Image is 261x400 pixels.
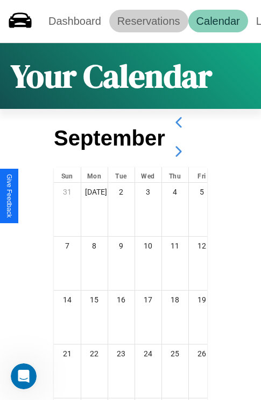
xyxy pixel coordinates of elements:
div: 10 [135,237,161,255]
a: Dashboard [40,10,109,32]
div: Fri [189,167,215,182]
div: [DATE] [81,183,108,201]
div: 9 [108,237,135,255]
div: 2 [108,183,135,201]
div: 5 [189,183,215,201]
div: 11 [162,237,188,255]
div: 24 [135,344,161,363]
div: 23 [108,344,135,363]
a: Calendar [188,10,248,32]
div: Thu [162,167,188,182]
div: 7 [54,237,81,255]
div: 22 [81,344,108,363]
div: Wed [135,167,161,182]
div: Sun [54,167,81,182]
div: 3 [135,183,161,201]
a: Reservations [109,10,188,32]
div: 19 [189,291,215,309]
iframe: Intercom live chat [11,363,37,389]
div: 25 [162,344,188,363]
div: Give Feedback [5,174,13,218]
div: 8 [81,237,108,255]
div: Mon [81,167,108,182]
div: 18 [162,291,188,309]
div: 21 [54,344,81,363]
div: 15 [81,291,108,309]
div: 14 [54,291,81,309]
div: 26 [189,344,215,363]
div: 4 [162,183,188,201]
div: Tue [108,167,135,182]
div: 12 [189,237,215,255]
h1: Your Calendar [11,54,212,98]
h2: September [54,126,165,150]
div: 17 [135,291,161,309]
div: 31 [54,183,81,201]
div: 16 [108,291,135,309]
